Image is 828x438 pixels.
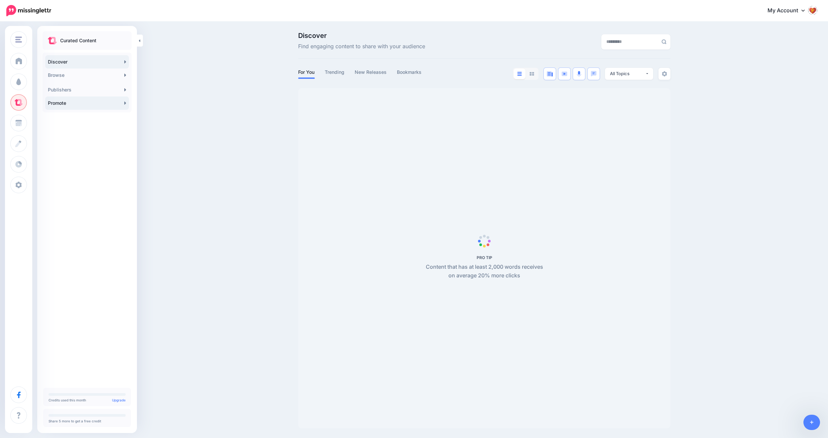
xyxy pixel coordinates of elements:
img: article-blue.png [547,71,553,76]
h5: PRO TIP [422,255,547,260]
button: All Topics [605,68,653,80]
img: settings-grey.png [662,71,667,76]
img: search-grey-6.png [661,39,666,44]
a: My Account [761,3,818,19]
div: All Topics [610,71,645,77]
img: list-blue.png [517,72,522,76]
span: Discover [298,32,425,39]
img: chat-square-blue.png [591,71,597,76]
a: Promote [45,96,129,110]
img: video-blue.png [561,72,567,76]
a: Trending [325,68,345,76]
a: Discover [45,55,129,69]
a: Bookmarks [397,68,422,76]
a: Publishers [45,83,129,96]
img: menu.png [15,37,22,43]
a: New Releases [355,68,387,76]
p: Content that has at least 2,000 words receives on average 20% more clicks [422,263,547,280]
a: Browse [45,69,129,82]
img: Missinglettr [6,5,51,16]
img: microphone.png [577,71,581,77]
img: curate.png [48,37,57,44]
a: For You [298,68,315,76]
p: Curated Content [60,37,96,45]
span: Find engaging content to share with your audience [298,42,425,51]
img: grid-grey.png [530,72,534,76]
